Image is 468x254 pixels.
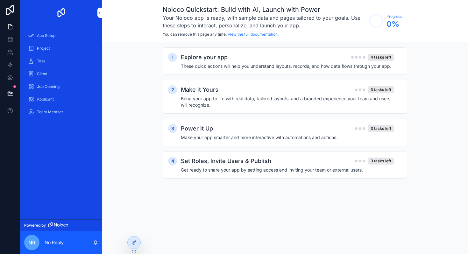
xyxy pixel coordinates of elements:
[37,46,50,51] span: Project
[24,68,98,80] a: Client
[28,239,35,246] span: NR
[37,97,54,102] span: Applicant
[56,8,66,18] img: App logo
[24,94,98,105] a: Applicant
[228,32,279,37] a: View the full documentation.
[37,59,46,64] span: Task
[24,81,98,92] a: Job Opening
[386,14,402,19] span: Progress
[386,19,402,29] span: 0 %
[45,239,64,246] p: No Reply
[163,5,366,14] h1: Noloco Quickstart: Build with AI, Launch with Power
[37,33,55,38] span: App Setup
[37,109,63,115] span: Team Member
[20,25,102,126] div: scrollable content
[163,14,366,29] h3: Your Noloco app is ready, with sample data and pages tailored to your goals. Use these steps to i...
[24,30,98,41] a: App Setup
[37,71,47,76] span: Client
[24,55,98,67] a: Task
[20,219,102,231] a: Powered by
[163,32,227,37] span: You can remove this page any time.
[37,84,60,89] span: Job Opening
[24,106,98,118] a: Team Member
[24,223,46,228] span: Powered by
[24,43,98,54] a: Project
